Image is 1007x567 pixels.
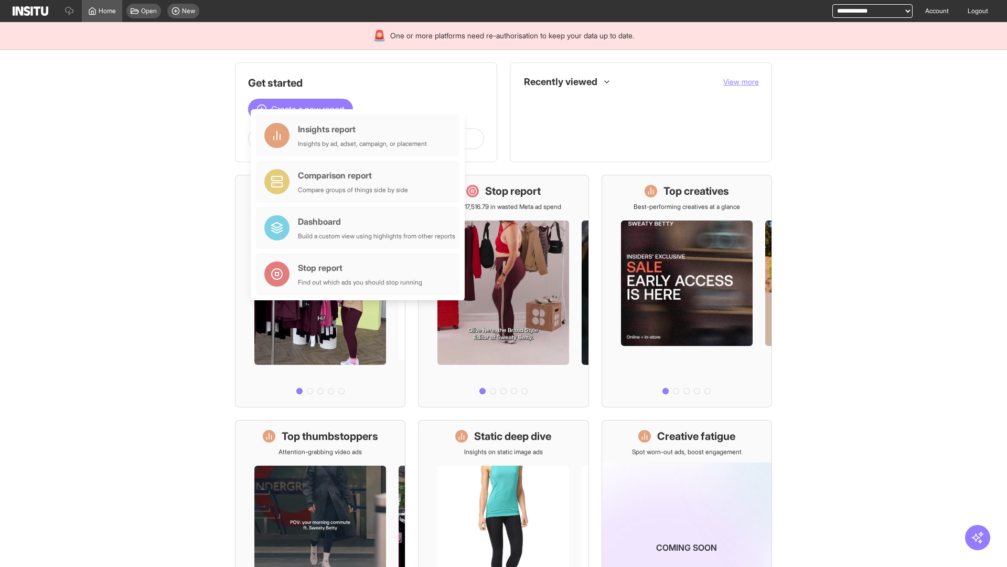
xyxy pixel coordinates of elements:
div: Find out which ads you should stop running [298,278,422,287]
p: Best-performing creatives at a glance [634,203,740,211]
h1: Top creatives [663,184,729,198]
span: New [182,7,195,15]
div: Insights by ad, adset, campaign, or placement [298,140,427,148]
a: What's live nowSee all active ads instantly [235,175,405,407]
div: 🚨 [373,28,386,43]
div: Build a custom view using highlights from other reports [298,232,455,240]
h1: Stop report [485,184,541,198]
span: Open [141,7,157,15]
span: One or more platforms need re-authorisation to keep your data up to date. [390,30,634,41]
div: Comparison report [298,169,408,182]
h1: Static deep dive [474,429,551,444]
button: Create a new report [248,99,353,120]
div: Insights report [298,123,427,135]
span: Home [99,7,116,15]
div: Dashboard [298,215,455,228]
a: Top creativesBest-performing creatives at a glance [602,175,772,407]
span: Create a new report [271,103,345,115]
div: Stop report [298,261,422,274]
h1: Top thumbstoppers [282,429,378,444]
p: Insights on static image ads [464,448,543,456]
img: Logo [13,6,48,16]
p: Save £17,516.79 in wasted Meta ad spend [446,203,561,211]
p: Attention-grabbing video ads [278,448,362,456]
h1: Get started [248,76,484,90]
div: Compare groups of things side by side [298,186,408,194]
span: View more [723,77,759,86]
a: Stop reportSave £17,516.79 in wasted Meta ad spend [418,175,588,407]
button: View more [723,77,759,87]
